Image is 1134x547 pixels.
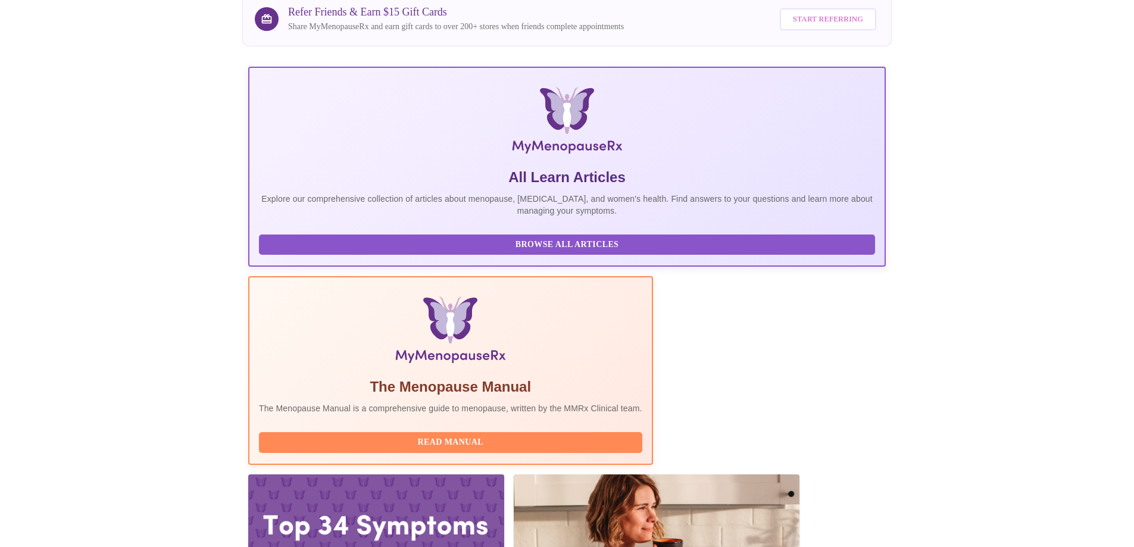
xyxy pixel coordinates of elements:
[355,87,779,158] img: MyMenopauseRx Logo
[259,432,642,453] button: Read Manual
[780,8,876,30] button: Start Referring
[259,168,875,187] h5: All Learn Articles
[259,193,875,217] p: Explore our comprehensive collection of articles about menopause, [MEDICAL_DATA], and women's hea...
[259,377,642,396] h5: The Menopause Manual
[271,237,863,252] span: Browse All Articles
[320,296,581,368] img: Menopause Manual
[271,435,630,450] span: Read Manual
[259,235,875,255] button: Browse All Articles
[259,239,878,249] a: Browse All Articles
[288,21,624,33] p: Share MyMenopauseRx and earn gift cards to over 200+ stores when friends complete appointments
[259,402,642,414] p: The Menopause Manual is a comprehensive guide to menopause, written by the MMRx Clinical team.
[777,2,879,36] a: Start Referring
[288,6,624,18] h3: Refer Friends & Earn $15 Gift Cards
[793,12,863,26] span: Start Referring
[259,436,645,446] a: Read Manual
